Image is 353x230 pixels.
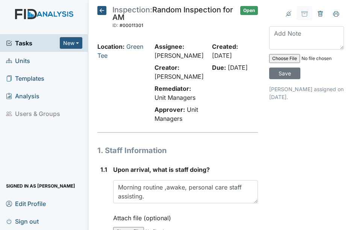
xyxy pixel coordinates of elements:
[6,55,30,66] span: Units
[155,85,191,92] strong: Remediator:
[212,64,226,71] strong: Due:
[97,145,258,156] h1: 1. Staff Information
[100,165,107,174] label: 1.1
[113,180,258,203] textarea: Morning routine ,awake, personal care staff assisting.
[6,90,39,102] span: Analysis
[113,209,174,222] label: Attach file (optional)
[212,43,238,50] strong: Created:
[155,64,179,71] strong: Creator:
[6,215,39,227] span: Sign out
[155,43,184,50] strong: Assignee:
[6,198,46,209] span: Edit Profile
[120,23,143,28] span: #00011301
[269,68,300,79] input: Save
[155,94,195,101] span: Unit Managers
[240,6,258,15] span: Open
[60,37,82,49] button: New
[112,5,152,14] span: Inspection:
[269,85,344,101] p: [PERSON_NAME] assigned on [DATE].
[155,52,204,59] span: [PERSON_NAME]
[113,166,210,173] span: Upon arrival, what is staff doing?
[212,52,232,59] span: [DATE]
[97,43,124,50] strong: Location:
[228,64,248,71] span: [DATE]
[155,73,204,80] span: [PERSON_NAME]
[6,180,75,192] span: Signed in as [PERSON_NAME]
[112,23,118,28] span: ID:
[112,6,235,30] div: Random Inspection for AM
[155,106,185,113] strong: Approver:
[6,39,60,48] a: Tasks
[6,72,44,84] span: Templates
